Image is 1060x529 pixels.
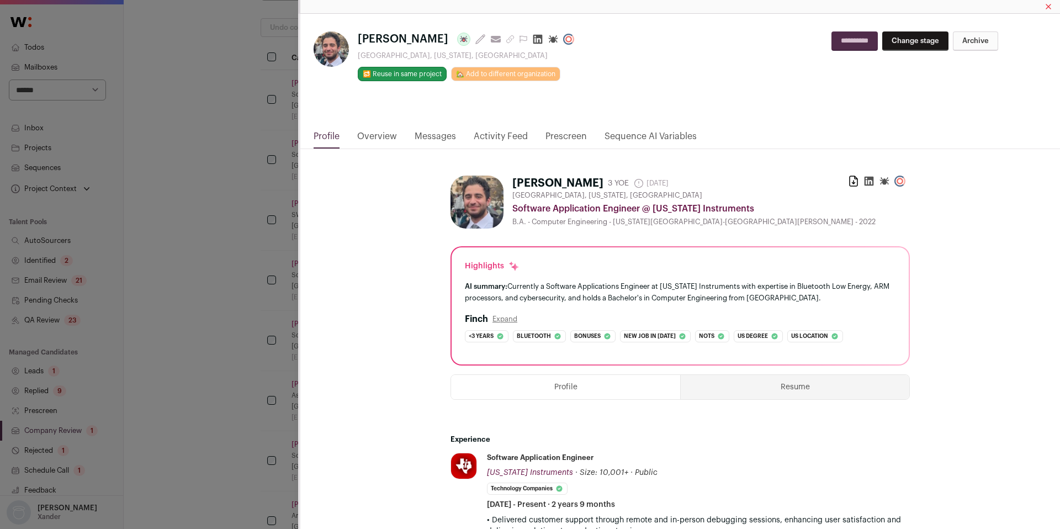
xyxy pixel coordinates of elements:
span: [PERSON_NAME] [358,31,448,47]
h2: Experience [451,435,910,444]
div: [GEOGRAPHIC_DATA], [US_STATE], [GEOGRAPHIC_DATA] [358,51,579,60]
li: Technology Companies [487,483,568,495]
a: Profile [314,130,340,149]
a: Activity Feed [474,130,528,149]
h1: [PERSON_NAME] [512,176,603,191]
a: Prescreen [545,130,587,149]
img: 37bc87f01011f2617a14d46606b1e1db579f211d96ffb4af93cd9960663668e2.jpg [451,453,476,479]
span: Us degree [738,331,768,342]
span: [US_STATE] Instruments [487,469,573,477]
span: <3 years [469,331,494,342]
span: · Size: 10,001+ [575,469,628,477]
span: Public [635,469,658,477]
div: Currently a Software Applications Engineer at [US_STATE] Instruments with expertise in Bluetooth ... [465,281,895,304]
button: Resume [681,375,909,399]
a: Overview [357,130,397,149]
span: Us location [791,331,828,342]
button: Expand [492,315,517,324]
div: Software Application Engineer @ [US_STATE] Instruments [512,202,910,215]
button: Change stage [882,31,948,51]
div: 3 YOE [608,178,629,189]
span: [DATE] - Present · 2 years 9 months [487,499,615,510]
span: AI summary: [465,283,507,290]
a: Messages [415,130,456,149]
button: 🔂 Reuse in same project [358,67,447,81]
h2: Finch [465,313,488,326]
a: Sequence AI Variables [605,130,697,149]
span: Bonuses [574,331,601,342]
img: 48eb9df80256af175247f24eb30bc008b19c5d7522f3b059f193cb026a049b46.jpg [451,176,504,229]
span: [GEOGRAPHIC_DATA], [US_STATE], [GEOGRAPHIC_DATA] [512,191,702,200]
span: Bluetooth [517,331,551,342]
img: 48eb9df80256af175247f24eb30bc008b19c5d7522f3b059f193cb026a049b46.jpg [314,31,349,67]
span: [DATE] [633,178,669,189]
button: Archive [953,31,998,51]
span: New job in [DATE] [624,331,676,342]
a: 🏡 Add to different organization [451,67,560,81]
div: Software Application Engineer [487,453,593,463]
div: Highlights [465,261,520,272]
button: Profile [451,375,680,399]
div: B.A. - Computer Engineering - [US_STATE][GEOGRAPHIC_DATA]-[GEOGRAPHIC_DATA][PERSON_NAME] - 2022 [512,218,910,226]
span: Nots [699,331,714,342]
span: · [630,467,633,478]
